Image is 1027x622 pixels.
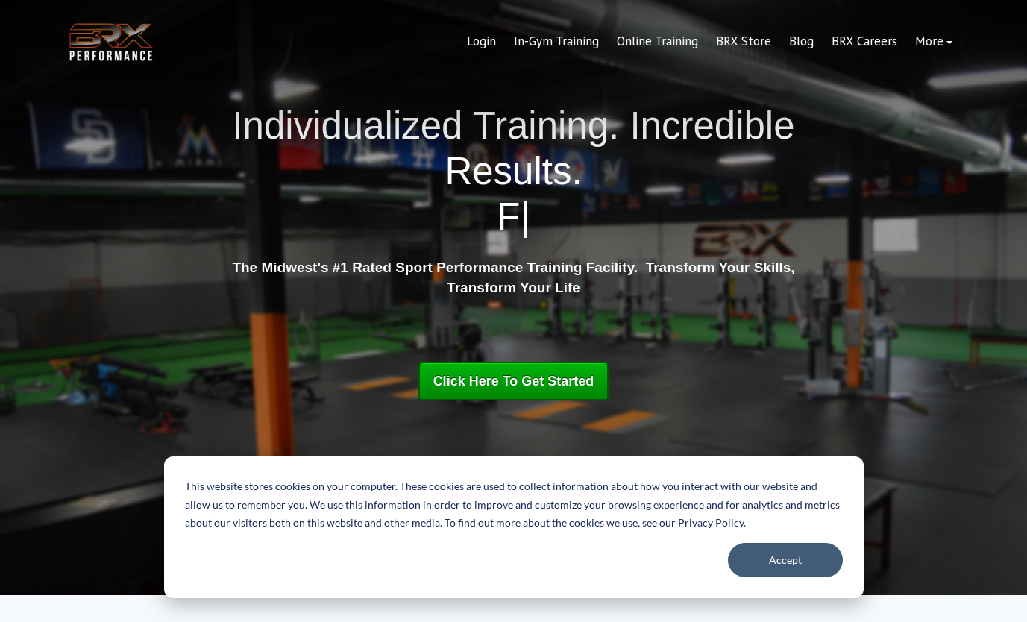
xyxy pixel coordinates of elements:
[520,195,530,238] span: |
[707,24,780,60] a: BRX Store
[164,456,864,598] div: Cookie banner
[505,24,608,60] a: In-Gym Training
[497,195,520,238] span: F
[232,260,794,295] strong: The Midwest's #1 Rated Sport Performance Training Facility. Transform Your Skills, Transform Your...
[227,103,801,240] h1: Individualized Training. Incredible Results.
[823,24,906,60] a: BRX Careers
[728,543,843,577] button: Accept
[66,19,156,65] img: BRX Transparent Logo-2
[780,24,823,60] a: Blog
[433,374,594,389] span: Click Here To Get Started
[906,24,961,60] a: More
[418,362,609,400] a: Click Here To Get Started
[185,477,843,533] p: This website stores cookies on your computer. These cookies are used to collect information about...
[608,24,707,60] a: Online Training
[458,24,961,60] div: Navigation Menu
[458,24,505,60] a: Login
